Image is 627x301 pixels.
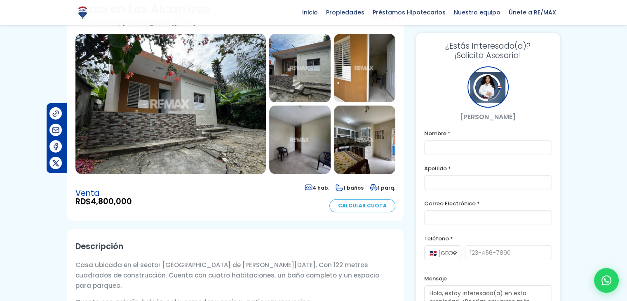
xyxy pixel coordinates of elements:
img: Compartir [52,142,60,151]
span: Propiedades [322,6,369,19]
span: Inicio [298,6,322,19]
label: Apellido * [424,163,552,174]
img: Casa en Los Alcarrizos [269,34,331,102]
label: Mensaje [424,273,552,284]
span: ¿Estás Interesado(a)? [424,41,552,51]
img: Casa en Los Alcarrizos [269,106,331,174]
a: Calcular Cuota [329,199,395,212]
img: Compartir [52,109,60,118]
span: Nuestro equipo [450,6,505,19]
img: Compartir [52,126,60,134]
span: 4,800,000 [91,196,132,207]
h3: ¡Solicita Asesoría! [424,41,552,60]
img: Casa en Los Alcarrizos [75,34,266,174]
label: Teléfono * [424,233,552,244]
div: Vanesa Perez [467,66,509,108]
p: Casa ubicada en el sector [GEOGRAPHIC_DATA] de [PERSON_NAME][DATE]. Con 122 metros cuadrados de c... [75,260,395,291]
span: RD$ [75,198,132,206]
label: Nombre * [424,128,552,139]
span: Venta [75,189,132,198]
img: Casa en Los Alcarrizos [334,106,395,174]
span: 4 hab. [305,184,329,191]
img: Compartir [52,159,60,167]
input: 123-456-7890 [465,245,552,260]
span: 1 parq. [370,184,395,191]
span: Préstamos Hipotecarios [369,6,450,19]
span: 1 baños [336,184,364,191]
span: Únete a RE/MAX [505,6,560,19]
h2: Descripción [75,237,395,256]
img: Casa en Los Alcarrizos [334,34,395,102]
p: [PERSON_NAME] [424,112,552,122]
label: Correo Electrónico * [424,198,552,209]
img: Logo de REMAX [75,5,90,20]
